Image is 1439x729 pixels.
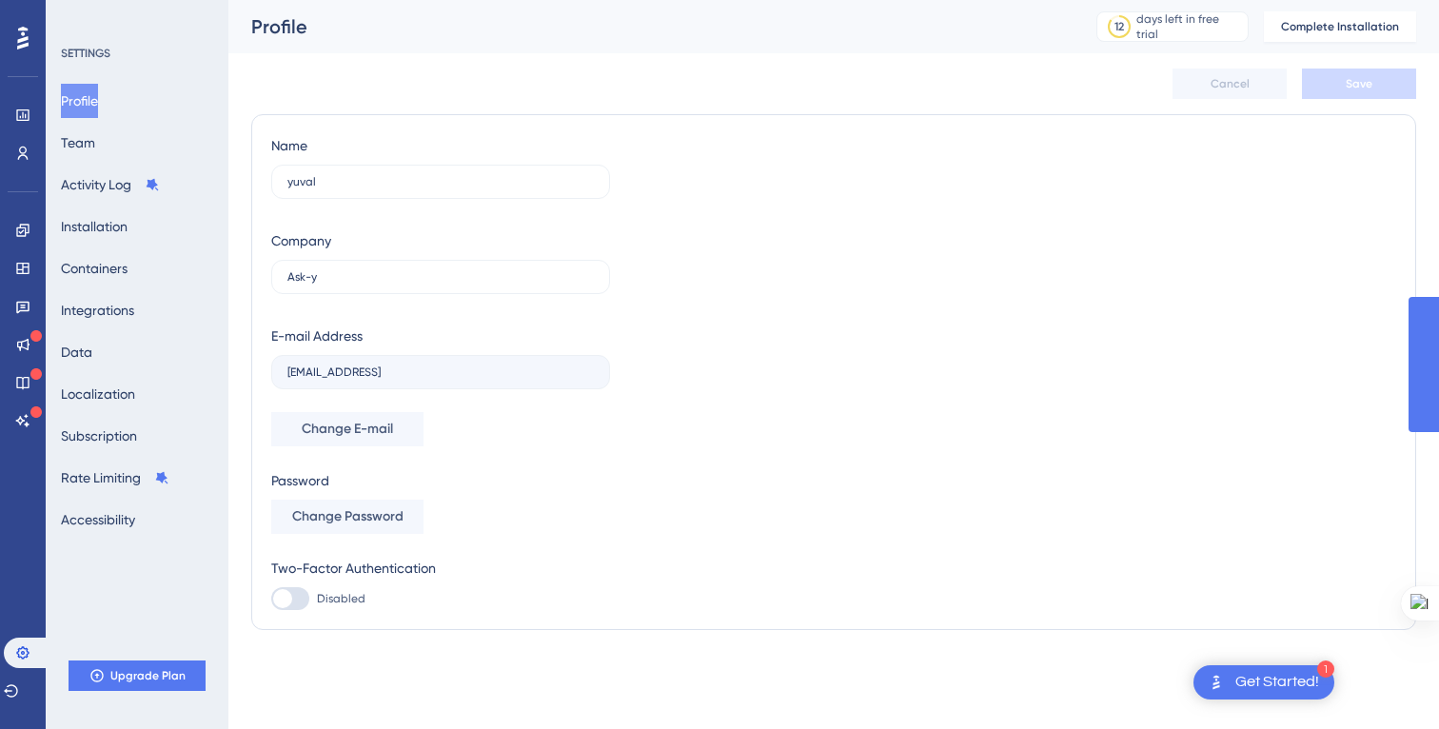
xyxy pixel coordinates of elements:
[61,84,98,118] button: Profile
[61,419,137,453] button: Subscription
[1264,11,1416,42] button: Complete Installation
[61,293,134,327] button: Integrations
[1235,672,1319,693] div: Get Started!
[1193,665,1334,699] div: Open Get Started! checklist, remaining modules: 1
[287,365,594,379] input: E-mail Address
[271,500,424,534] button: Change Password
[317,591,365,606] span: Disabled
[1136,11,1242,42] div: days left in free trial
[271,412,424,446] button: Change E-mail
[271,469,610,492] div: Password
[61,461,169,495] button: Rate Limiting
[271,134,307,157] div: Name
[302,418,393,441] span: Change E-mail
[61,502,135,537] button: Accessibility
[1281,19,1399,34] span: Complete Installation
[287,270,594,284] input: Company Name
[1346,76,1372,91] span: Save
[1205,671,1228,694] img: launcher-image-alternative-text
[251,13,1049,40] div: Profile
[110,668,186,683] span: Upgrade Plan
[287,175,594,188] input: Name Surname
[1317,660,1334,678] div: 1
[69,660,206,691] button: Upgrade Plan
[271,325,363,347] div: E-mail Address
[1302,69,1416,99] button: Save
[61,126,95,160] button: Team
[61,209,128,244] button: Installation
[292,505,404,528] span: Change Password
[61,377,135,411] button: Localization
[1359,654,1416,711] iframe: UserGuiding AI Assistant Launcher
[1114,19,1124,34] div: 12
[61,46,215,61] div: SETTINGS
[1211,76,1250,91] span: Cancel
[61,167,160,202] button: Activity Log
[61,251,128,286] button: Containers
[271,229,331,252] div: Company
[271,557,610,580] div: Two-Factor Authentication
[61,335,92,369] button: Data
[1173,69,1287,99] button: Cancel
